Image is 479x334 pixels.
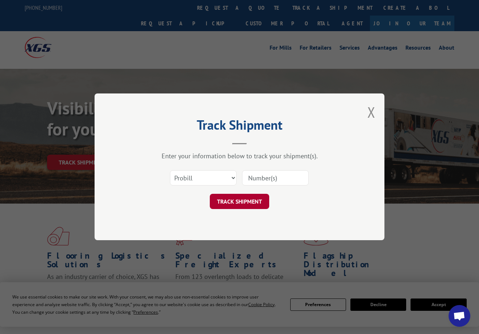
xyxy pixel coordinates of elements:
button: TRACK SHIPMENT [210,194,269,209]
div: Open chat [449,305,470,327]
div: Enter your information below to track your shipment(s). [131,152,348,160]
h2: Track Shipment [131,120,348,134]
button: Close modal [367,103,375,122]
input: Number(s) [242,171,309,186]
